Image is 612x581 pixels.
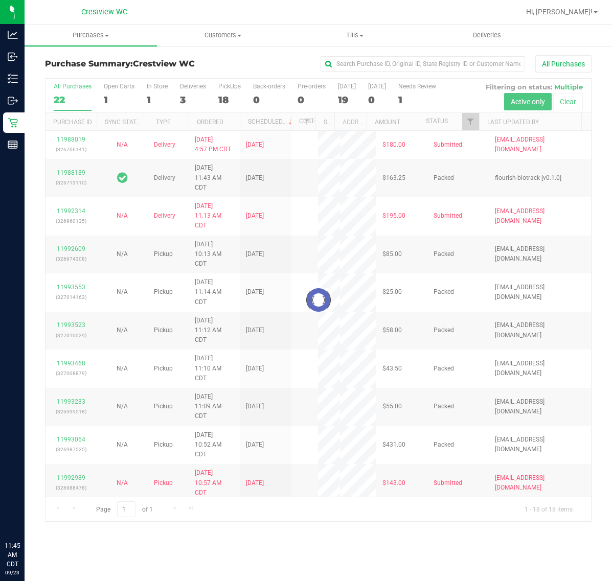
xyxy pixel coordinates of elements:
[133,59,195,68] span: Crestview WC
[459,31,515,40] span: Deliveries
[81,8,127,16] span: Crestview WC
[289,25,421,46] a: Tills
[421,25,554,46] a: Deliveries
[45,59,227,68] h3: Purchase Summary:
[10,499,41,530] iframe: Resource center
[535,55,592,73] button: All Purchases
[5,541,20,569] p: 11:45 AM CDT
[25,31,157,40] span: Purchases
[5,569,20,576] p: 09/23
[8,96,18,106] inline-svg: Outbound
[526,8,593,16] span: Hi, [PERSON_NAME]!
[8,30,18,40] inline-svg: Analytics
[321,56,525,72] input: Search Purchase ID, Original ID, State Registry ID or Customer Name...
[8,74,18,84] inline-svg: Inventory
[25,25,157,46] a: Purchases
[289,31,421,40] span: Tills
[8,52,18,62] inline-svg: Inbound
[8,118,18,128] inline-svg: Retail
[157,25,289,46] a: Customers
[8,140,18,150] inline-svg: Reports
[157,31,289,40] span: Customers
